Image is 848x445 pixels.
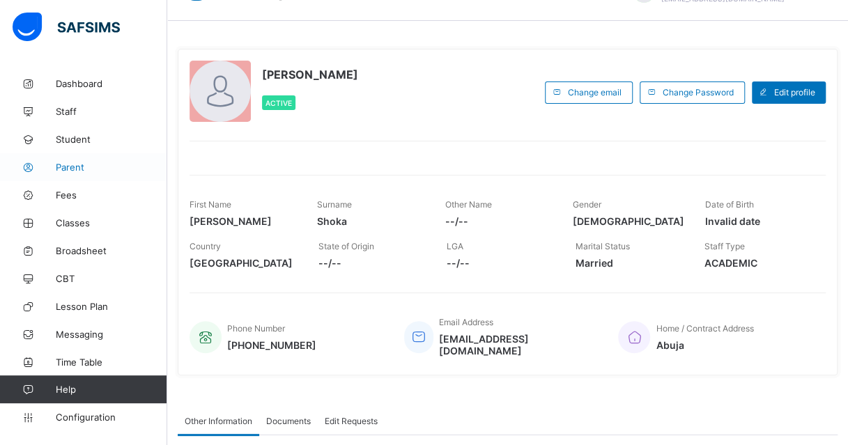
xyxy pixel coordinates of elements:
[439,333,597,357] span: [EMAIL_ADDRESS][DOMAIN_NAME]
[318,257,426,269] span: --/--
[266,416,311,426] span: Documents
[262,68,358,81] span: [PERSON_NAME]
[317,215,424,227] span: Shoka
[663,87,734,97] span: Change Password
[56,162,167,173] span: Parent
[190,257,298,269] span: [GEOGRAPHIC_DATA]
[568,87,622,97] span: Change email
[56,245,167,256] span: Broadsheet
[190,215,296,227] span: [PERSON_NAME]
[656,339,753,351] span: Abuja
[325,416,378,426] span: Edit Requests
[704,241,744,251] span: Staff Type
[447,241,463,251] span: LGA
[56,134,167,145] span: Student
[13,13,120,42] img: safsims
[656,323,753,334] span: Home / Contract Address
[56,273,167,284] span: CBT
[265,99,292,107] span: Active
[774,87,815,97] span: Edit profile
[445,215,552,227] span: --/--
[705,199,754,210] span: Date of Birth
[56,189,167,201] span: Fees
[576,241,630,251] span: Marital Status
[56,384,167,395] span: Help
[56,78,167,89] span: Dashboard
[56,301,167,312] span: Lesson Plan
[190,241,221,251] span: Country
[576,257,684,269] span: Married
[573,199,601,210] span: Gender
[56,217,167,228] span: Classes
[317,199,352,210] span: Surname
[704,257,812,269] span: ACADEMIC
[185,416,252,426] span: Other Information
[573,215,684,227] span: [DEMOGRAPHIC_DATA]
[190,199,231,210] span: First Name
[445,199,492,210] span: Other Name
[56,357,167,368] span: Time Table
[56,106,167,117] span: Staff
[705,215,812,227] span: Invalid date
[447,257,555,269] span: --/--
[227,323,285,334] span: Phone Number
[56,412,167,423] span: Configuration
[56,329,167,340] span: Messaging
[227,339,316,351] span: [PHONE_NUMBER]
[439,317,493,327] span: Email Address
[318,241,374,251] span: State of Origin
